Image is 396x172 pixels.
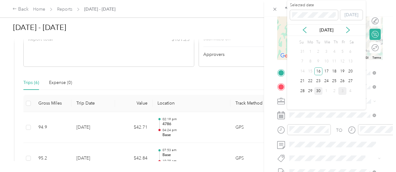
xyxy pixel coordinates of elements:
div: 2 [314,48,322,56]
div: 4 [331,48,339,56]
div: 25 [331,77,339,85]
div: 3 [322,48,331,56]
div: 5 [338,48,346,56]
a: Terms (opens in new tab) [372,56,381,59]
div: 4 [346,87,355,95]
iframe: Everlance-gr Chat Button Frame [361,137,396,172]
div: 26 [338,77,346,85]
div: 18 [331,67,339,75]
div: Tu [315,38,321,47]
div: 16 [314,67,322,75]
div: 12 [338,58,346,66]
div: 3 [338,87,346,95]
p: [DATE] [313,27,340,33]
div: 20 [346,67,355,75]
div: 22 [306,77,314,85]
div: 13 [346,58,355,66]
div: 1 [306,48,314,56]
div: 31 [298,48,307,56]
div: 6 [346,48,355,56]
div: 10 [322,58,331,66]
div: 15 [306,67,314,75]
div: 24 [322,77,331,85]
label: Selected date [290,2,338,8]
div: 30 [314,87,322,95]
div: 14 [298,67,307,75]
div: 21 [298,77,307,85]
a: Open this area in Google Maps (opens a new window) [279,52,299,60]
div: 2 [331,87,339,95]
div: Fr [340,38,346,47]
div: 27 [346,77,355,85]
div: 9 [314,58,322,66]
div: We [323,38,331,47]
div: Th [332,38,338,47]
img: Google [279,52,299,60]
div: 17 [322,67,331,75]
div: 8 [306,58,314,66]
div: Su [298,38,304,47]
div: 1 [322,87,331,95]
div: 7 [298,58,307,66]
div: 23 [314,77,322,85]
div: 28 [298,87,307,95]
div: Mo [306,38,313,47]
div: 29 [306,87,314,95]
div: Sa [349,38,355,47]
div: 11 [331,58,339,66]
div: TO [336,127,342,134]
div: 19 [338,67,346,75]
